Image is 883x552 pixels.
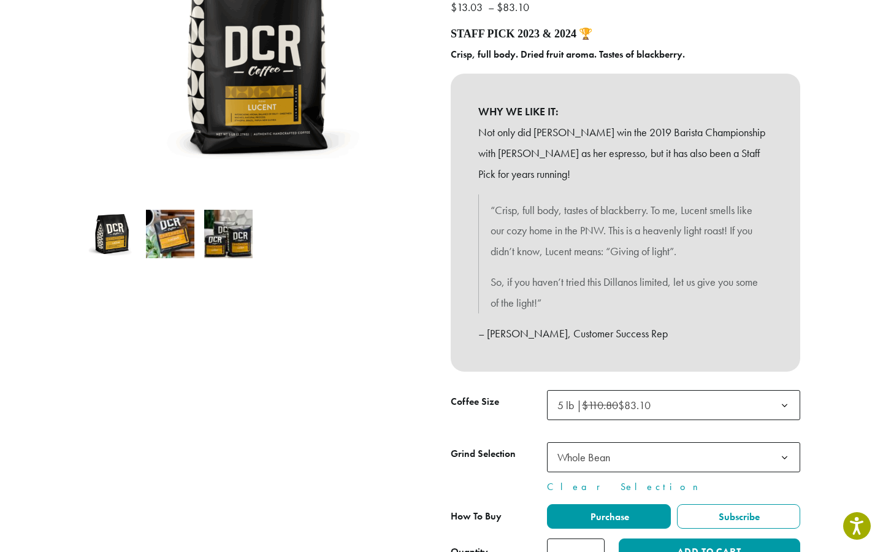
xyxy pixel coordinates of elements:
span: Whole Bean [547,442,800,472]
del: $110.80 [582,398,618,412]
label: Grind Selection [451,445,547,463]
span: 5 lb | $110.80 $83.10 [552,393,663,417]
p: – [PERSON_NAME], Customer Success Rep [478,323,773,344]
p: Not only did [PERSON_NAME] win the 2019 Barista Championship with [PERSON_NAME] as her espresso, ... [478,122,773,184]
h4: STAFF PICK 2023 & 2024 🏆 [451,28,800,41]
a: Clear Selection [547,480,800,494]
p: So, if you haven’t tried this Dillanos limited, let us give you some of the light!” [491,272,760,313]
b: WHY WE LIKE IT: [478,101,773,122]
label: Coffee Size [451,393,547,411]
span: Whole Bean [557,450,610,464]
span: 5 lb | $83.10 [557,398,651,412]
img: Lucent [88,210,136,258]
img: Lucent - Image 3 [204,210,253,258]
p: “Crisp, full body, tastes of blackberry. To me, Lucent smells like our cozy home in the PNW. This... [491,200,760,262]
span: Whole Bean [552,445,622,469]
span: Purchase [589,510,629,523]
span: 5 lb | $110.80 $83.10 [547,390,800,420]
b: Crisp, full body. Dried fruit aroma. Tastes of blackberry. [451,48,685,61]
img: Lucent - Image 2 [146,210,194,258]
span: How To Buy [451,510,502,523]
span: Subscribe [717,510,760,523]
